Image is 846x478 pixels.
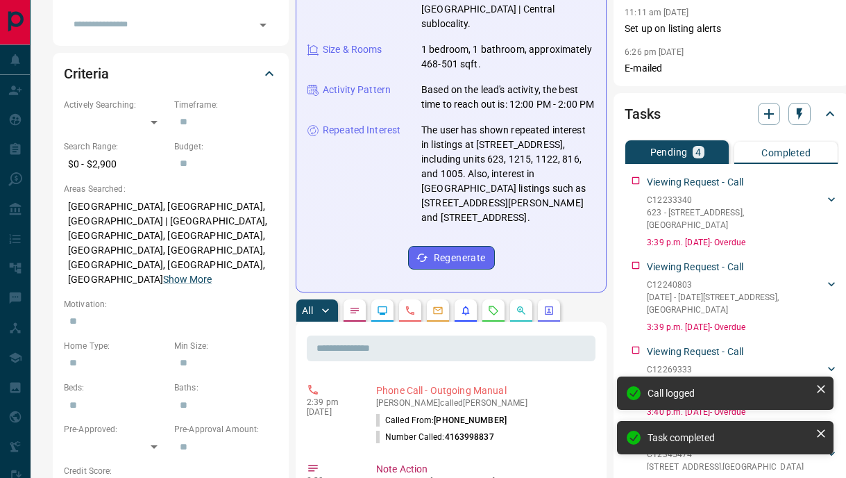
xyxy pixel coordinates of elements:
p: Phone Call - Outgoing Manual [376,384,590,398]
p: Completed [761,148,811,158]
p: Motivation: [64,298,278,311]
p: [GEOGRAPHIC_DATA], [GEOGRAPHIC_DATA], [GEOGRAPHIC_DATA] | [GEOGRAPHIC_DATA], [GEOGRAPHIC_DATA], [... [64,195,278,291]
p: Number Called: [376,431,494,443]
h2: Tasks [625,103,660,125]
p: 11:11 am [DATE] [625,8,688,17]
div: Criteria [64,57,278,90]
div: C12240803[DATE] - [DATE][STREET_ADDRESS],[GEOGRAPHIC_DATA] [647,276,838,319]
div: C122693332006 - [STREET_ADDRESS][PERSON_NAME],[GEOGRAPHIC_DATA] [647,361,838,404]
p: [PERSON_NAME] called [PERSON_NAME] [376,398,590,408]
svg: Notes [349,305,360,316]
p: Pending [650,147,688,157]
button: Regenerate [408,246,495,270]
p: Repeated Interest [323,123,400,138]
p: 6:26 pm [DATE] [625,47,684,57]
h2: Criteria [64,63,109,85]
p: The user has shown repeated interest in listings at [STREET_ADDRESS], including units 623, 1215, ... [421,123,595,225]
p: 3:39 p.m. [DATE] - Overdue [647,236,838,249]
p: 4 [695,147,701,157]
p: C12240803 [647,279,824,291]
svg: Lead Browsing Activity [377,305,388,316]
p: [DATE] [307,407,355,417]
p: Activity Pattern [323,83,391,97]
p: Min Size: [174,340,278,352]
p: Pre-Approved: [64,423,167,436]
p: Baths: [174,381,278,394]
p: All [302,306,313,315]
p: Viewing Request - Call [647,175,743,190]
button: Open [253,15,273,35]
div: C12233340623 - [STREET_ADDRESS],[GEOGRAPHIC_DATA] [647,191,838,234]
p: Actively Searching: [64,99,167,111]
p: C12269333 [647,363,824,376]
span: [PHONE_NUMBER] [434,415,507,425]
svg: Listing Alerts [460,305,471,316]
p: Search Range: [64,140,167,153]
p: Note Action [376,462,590,477]
p: $0 - $2,900 [64,153,167,176]
p: Home Type: [64,340,167,352]
svg: Requests [488,305,499,316]
p: Viewing Request - Call [647,260,743,274]
button: Show More [163,272,212,287]
p: 1 bedroom, 1 bathroom, approximately 468-501 sqft. [421,42,595,72]
p: 3:39 p.m. [DATE] - Overdue [647,321,838,333]
p: Pre-Approval Amount: [174,423,278,436]
svg: Calls [405,305,416,316]
p: C12233340 [647,194,824,206]
p: Based on the lead's activity, the best time to reach out is: 12:00 PM - 2:00 PM [421,83,595,112]
p: Set up on listing alerts [625,22,838,36]
p: Beds: [64,381,167,394]
p: Timeframe: [174,99,278,111]
svg: Agent Actions [543,305,555,316]
svg: Emails [432,305,443,316]
div: Task completed [648,432,810,443]
p: 623 - [STREET_ADDRESS] , [GEOGRAPHIC_DATA] [647,206,824,231]
span: 4163998837 [445,432,494,442]
p: Called From: [376,414,507,427]
p: Viewing Request - Call [647,345,743,359]
p: Credit Score: [64,465,278,477]
p: 2:39 pm [307,397,355,407]
p: Budget: [174,140,278,153]
p: [DATE] - [DATE][STREET_ADDRESS] , [GEOGRAPHIC_DATA] [647,291,824,316]
p: Areas Searched: [64,183,278,195]
div: Tasks [625,97,838,131]
p: E-mailed [625,61,838,76]
p: Size & Rooms [323,42,382,57]
svg: Opportunities [516,305,527,316]
div: Call logged [648,388,810,399]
